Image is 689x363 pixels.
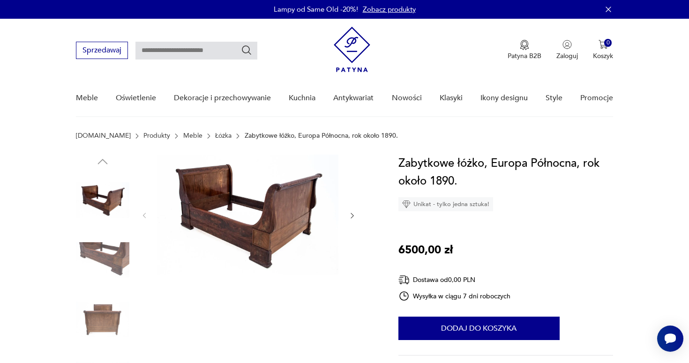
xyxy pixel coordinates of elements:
button: Szukaj [241,44,252,56]
p: 6500,00 zł [398,241,453,259]
a: Łóżka [215,132,232,140]
a: Style [546,80,562,116]
div: Dostawa od 0,00 PLN [398,274,511,286]
button: 0Koszyk [593,40,613,60]
button: Zaloguj [556,40,578,60]
img: Ikona medalu [520,40,529,50]
img: Zdjęcie produktu Zabytkowe łóżko, Europa Północna, rok około 1890. [76,233,129,287]
button: Dodaj do koszyka [398,317,560,340]
p: Patyna B2B [508,52,541,60]
p: Lampy od Same Old -20%! [274,5,358,14]
div: Wysyłka w ciągu 7 dni roboczych [398,290,511,302]
img: Ikonka użytkownika [562,40,572,49]
button: Sprzedawaj [76,42,128,59]
div: 0 [604,39,612,47]
a: Zobacz produkty [363,5,416,14]
a: Promocje [580,80,613,116]
a: Sprzedawaj [76,48,128,54]
img: Patyna - sklep z meblami i dekoracjami vintage [334,27,370,72]
div: Unikat - tylko jedna sztuka! [398,197,493,211]
a: [DOMAIN_NAME] [76,132,131,140]
iframe: Smartsupp widget button [657,326,683,352]
a: Ikony designu [480,80,528,116]
a: Meble [76,80,98,116]
a: Dekoracje i przechowywanie [174,80,271,116]
a: Meble [183,132,202,140]
a: Nowości [392,80,422,116]
a: Ikona medaluPatyna B2B [508,40,541,60]
a: Kuchnia [289,80,315,116]
p: Zabytkowe łóżko, Europa Północna, rok około 1890. [245,132,398,140]
img: Zdjęcie produktu Zabytkowe łóżko, Europa Północna, rok około 1890. [76,293,129,346]
a: Oświetlenie [116,80,156,116]
h1: Zabytkowe łóżko, Europa Północna, rok około 1890. [398,155,614,190]
img: Zdjęcie produktu Zabytkowe łóżko, Europa Północna, rok około 1890. [76,173,129,227]
img: Zdjęcie produktu Zabytkowe łóżko, Europa Północna, rok około 1890. [157,155,338,275]
img: Ikona diamentu [402,200,411,208]
a: Produkty [143,132,170,140]
a: Klasyki [440,80,463,116]
p: Koszyk [593,52,613,60]
img: Ikona koszyka [599,40,608,49]
button: Patyna B2B [508,40,541,60]
p: Zaloguj [556,52,578,60]
img: Ikona dostawy [398,274,410,286]
a: Antykwariat [333,80,374,116]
